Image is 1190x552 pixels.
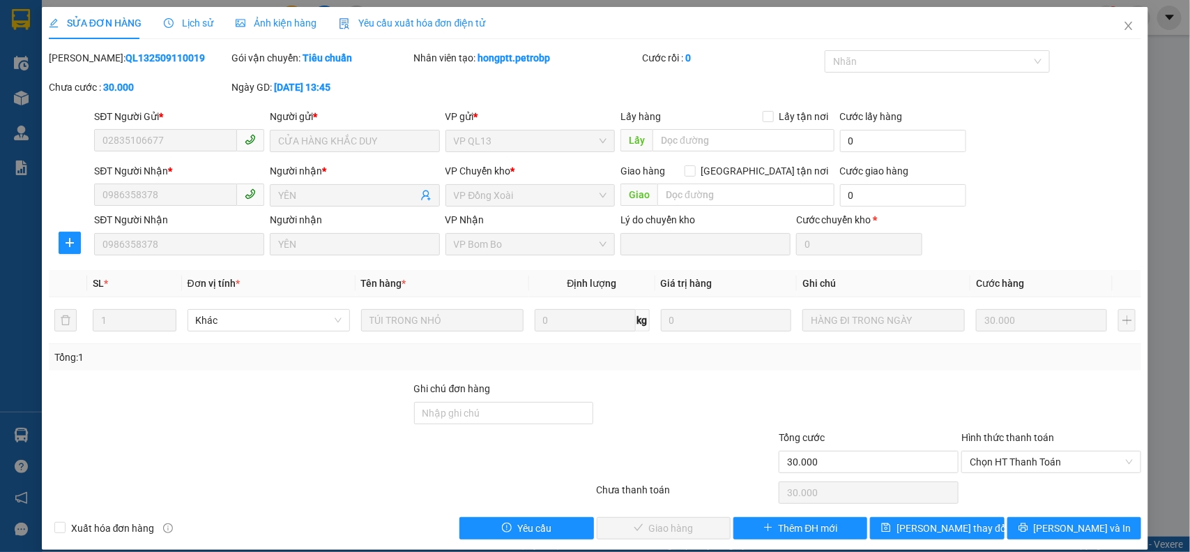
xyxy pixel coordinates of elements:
[49,18,59,28] span: edit
[620,129,653,151] span: Lấy
[303,52,352,64] b: Tiêu chuẩn
[840,111,903,122] label: Cước lấy hàng
[49,50,229,66] div: [PERSON_NAME]:
[733,517,867,539] button: plusThêm ĐH mới
[620,165,665,177] span: Giao hàng
[125,52,205,64] b: QL132509110019
[103,82,134,93] b: 30.000
[1118,309,1136,331] button: plus
[763,523,773,534] span: plus
[420,190,432,201] span: user-add
[797,270,970,297] th: Ghi chú
[517,521,551,536] span: Yêu cầu
[66,521,160,536] span: Xuất hóa đơn hàng
[414,50,639,66] div: Nhân viên tạo:
[620,212,791,227] div: Lý do chuyển kho
[445,212,616,227] div: VP Nhận
[414,402,594,424] input: Ghi chú đơn hàng
[196,310,342,331] span: Khác
[595,482,778,507] div: Chưa thanh toán
[93,278,104,289] span: SL
[840,130,966,152] input: Cước lấy hàng
[339,18,350,29] img: icon
[164,18,174,28] span: clock-circle
[802,309,965,331] input: Ghi Chú
[976,278,1024,289] span: Cước hàng
[661,309,792,331] input: 0
[661,278,712,289] span: Giá trị hàng
[163,523,173,533] span: info-circle
[840,184,966,207] input: Cước giao hàng
[1109,7,1148,46] button: Close
[620,111,661,122] span: Lấy hàng
[1007,517,1141,539] button: printer[PERSON_NAME] và In
[1123,20,1134,31] span: close
[339,17,486,29] span: Yêu cầu xuất hóa đơn điện tử
[970,452,1133,472] span: Chọn HT Thanh Toán
[188,278,240,289] span: Đơn vị tính
[454,234,607,255] span: VP Bom Bo
[653,129,834,151] input: Dọc đường
[1019,523,1028,534] span: printer
[620,184,657,206] span: Giao
[685,52,691,64] b: 0
[274,82,330,93] b: [DATE] 13:45
[49,17,142,29] span: SỬA ĐƠN HÀNG
[94,109,264,124] div: SĐT Người Gửi
[567,278,617,289] span: Định lượng
[459,517,593,539] button: exclamation-circleYêu cầu
[774,109,834,124] span: Lấy tận nơi
[54,350,460,365] div: Tổng: 1
[236,18,245,28] span: picture
[231,50,411,66] div: Gói vận chuyển:
[361,309,524,331] input: VD: Bàn, Ghế
[976,309,1107,331] input: 0
[245,134,256,145] span: phone
[454,130,607,151] span: VP QL13
[870,517,1004,539] button: save[PERSON_NAME] thay đổi
[779,521,838,536] span: Thêm ĐH mới
[94,212,264,227] div: SĐT Người Nhận
[478,52,551,64] b: hongptt.petrobp
[1034,521,1131,536] span: [PERSON_NAME] và In
[502,523,512,534] span: exclamation-circle
[897,521,1008,536] span: [PERSON_NAME] thay đổi
[361,278,406,289] span: Tên hàng
[414,383,491,394] label: Ghi chú đơn hàng
[236,17,316,29] span: Ảnh kiện hàng
[231,80,411,95] div: Ngày GD:
[454,185,607,206] span: VP Đồng Xoài
[696,163,834,179] span: [GEOGRAPHIC_DATA] tận nơi
[796,212,922,227] div: Cước chuyển kho
[445,109,616,124] div: VP gửi
[245,188,256,200] span: phone
[94,163,264,179] div: SĐT Người Nhận
[270,163,440,179] div: Người nhận
[445,165,511,177] span: VP Chuyển kho
[270,212,440,227] div: Người nhận
[657,184,834,206] input: Dọc đường
[840,165,909,177] label: Cước giao hàng
[961,432,1054,443] label: Hình thức thanh toán
[881,523,891,534] span: save
[636,309,650,331] span: kg
[54,309,77,331] button: delete
[642,50,822,66] div: Cước rồi :
[59,232,81,254] button: plus
[59,237,80,248] span: plus
[270,109,440,124] div: Người gửi
[49,80,229,95] div: Chưa cước :
[779,432,825,443] span: Tổng cước
[164,17,213,29] span: Lịch sử
[597,517,731,539] button: checkGiao hàng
